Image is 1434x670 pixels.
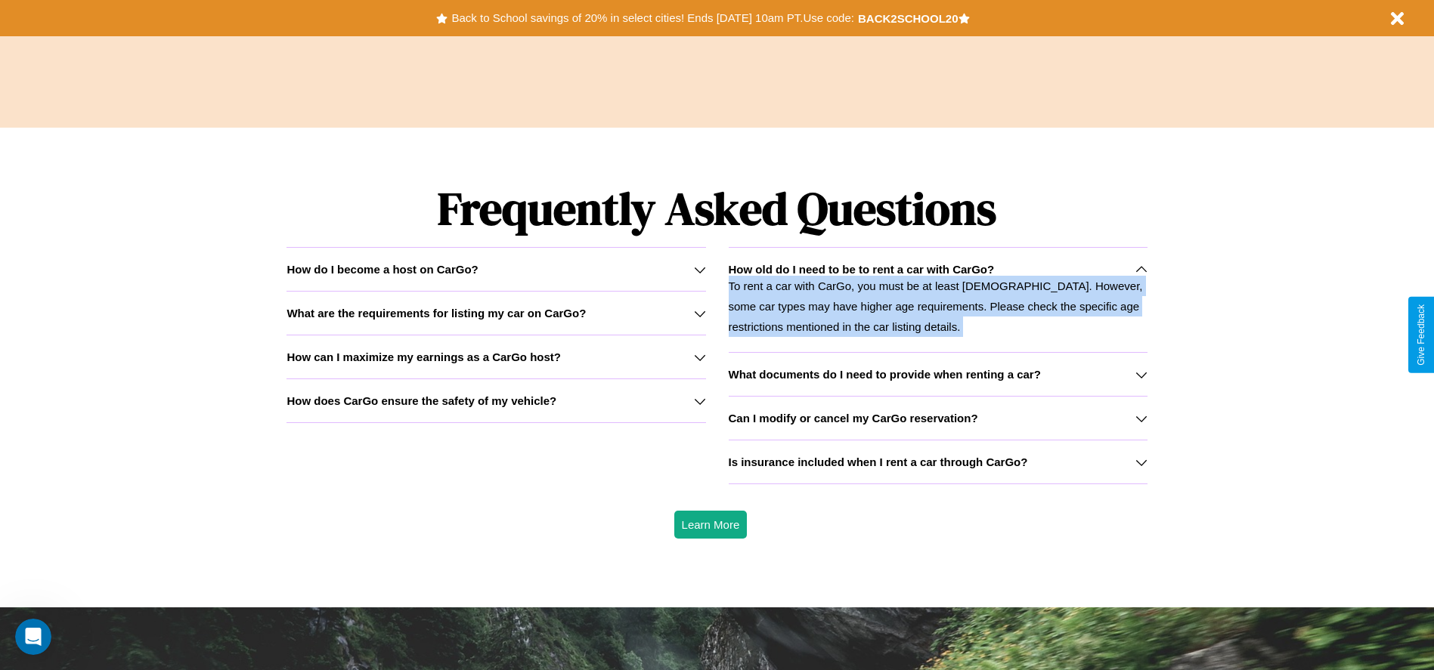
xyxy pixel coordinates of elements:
h3: How old do I need to be to rent a car with CarGo? [729,263,995,276]
button: Learn More [674,511,748,539]
button: Back to School savings of 20% in select cities! Ends [DATE] 10am PT.Use code: [448,8,857,29]
b: BACK2SCHOOL20 [858,12,959,25]
h3: How does CarGo ensure the safety of my vehicle? [286,394,556,407]
p: To rent a car with CarGo, you must be at least [DEMOGRAPHIC_DATA]. However, some car types may ha... [729,276,1148,337]
h3: Is insurance included when I rent a car through CarGo? [729,455,1028,468]
h3: How do I become a host on CarGo? [286,263,478,276]
h3: Can I modify or cancel my CarGo reservation? [729,412,978,425]
div: Give Feedback [1416,304,1426,366]
h3: How can I maximize my earnings as a CarGo host? [286,350,561,363]
h3: What documents do I need to provide when renting a car? [729,368,1041,381]
h1: Frequently Asked Questions [286,170,1147,247]
iframe: Intercom live chat [15,619,51,655]
h3: What are the requirements for listing my car on CarGo? [286,307,586,320]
